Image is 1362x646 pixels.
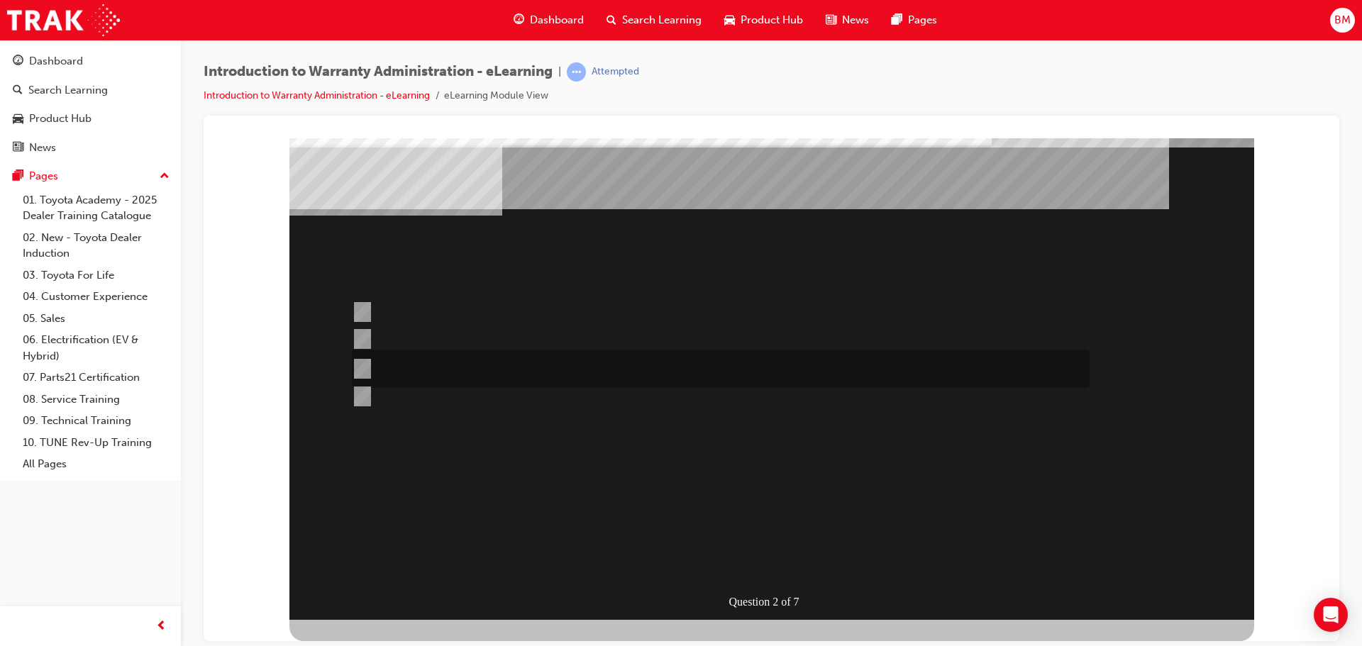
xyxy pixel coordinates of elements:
[17,227,175,264] a: 02. New - Toyota Dealer Induction
[13,142,23,155] span: news-icon
[17,432,175,454] a: 10. TUNE Rev-Up Training
[17,286,175,308] a: 04. Customer Experience
[28,82,108,99] div: Search Learning
[74,481,1039,519] div: Multiple Choice Quiz
[156,618,167,635] span: prev-icon
[512,453,608,474] div: Question 2 of 7
[592,65,639,79] div: Attempted
[607,11,616,29] span: search-icon
[13,55,23,68] span: guage-icon
[13,113,23,126] span: car-icon
[1330,8,1355,33] button: BM
[6,77,175,104] a: Search Learning
[1314,598,1348,632] div: Open Intercom Messenger
[6,163,175,189] button: Pages
[908,12,937,28] span: Pages
[6,135,175,161] a: News
[444,88,548,104] li: eLearning Module View
[814,6,880,35] a: news-iconNews
[741,12,803,28] span: Product Hub
[17,264,175,286] a: 03. Toyota For Life
[29,140,56,156] div: News
[567,62,586,82] span: learningRecordVerb_ATTEMPT-icon
[204,89,430,101] a: Introduction to Warranty Administration - eLearning
[6,45,175,163] button: DashboardSearch LearningProduct HubNews
[17,389,175,411] a: 08. Service Training
[530,12,584,28] span: Dashboard
[880,6,948,35] a: pages-iconPages
[29,111,92,127] div: Product Hub
[595,6,713,35] a: search-iconSearch Learning
[17,367,175,389] a: 07. Parts21 Certification
[6,106,175,132] a: Product Hub
[17,453,175,475] a: All Pages
[826,11,836,29] span: news-icon
[17,410,175,432] a: 09. Technical Training
[842,12,869,28] span: News
[204,64,553,80] span: Introduction to Warranty Administration - eLearning
[514,11,524,29] span: guage-icon
[17,329,175,367] a: 06. Electrification (EV & Hybrid)
[1334,12,1351,28] span: BM
[724,11,735,29] span: car-icon
[713,6,814,35] a: car-iconProduct Hub
[502,6,595,35] a: guage-iconDashboard
[17,308,175,330] a: 05. Sales
[13,170,23,183] span: pages-icon
[6,48,175,74] a: Dashboard
[558,64,561,80] span: |
[29,168,58,184] div: Pages
[622,12,702,28] span: Search Learning
[7,4,120,36] img: Trak
[160,167,170,186] span: up-icon
[29,53,83,69] div: Dashboard
[892,11,902,29] span: pages-icon
[13,84,23,97] span: search-icon
[17,189,175,227] a: 01. Toyota Academy - 2025 Dealer Training Catalogue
